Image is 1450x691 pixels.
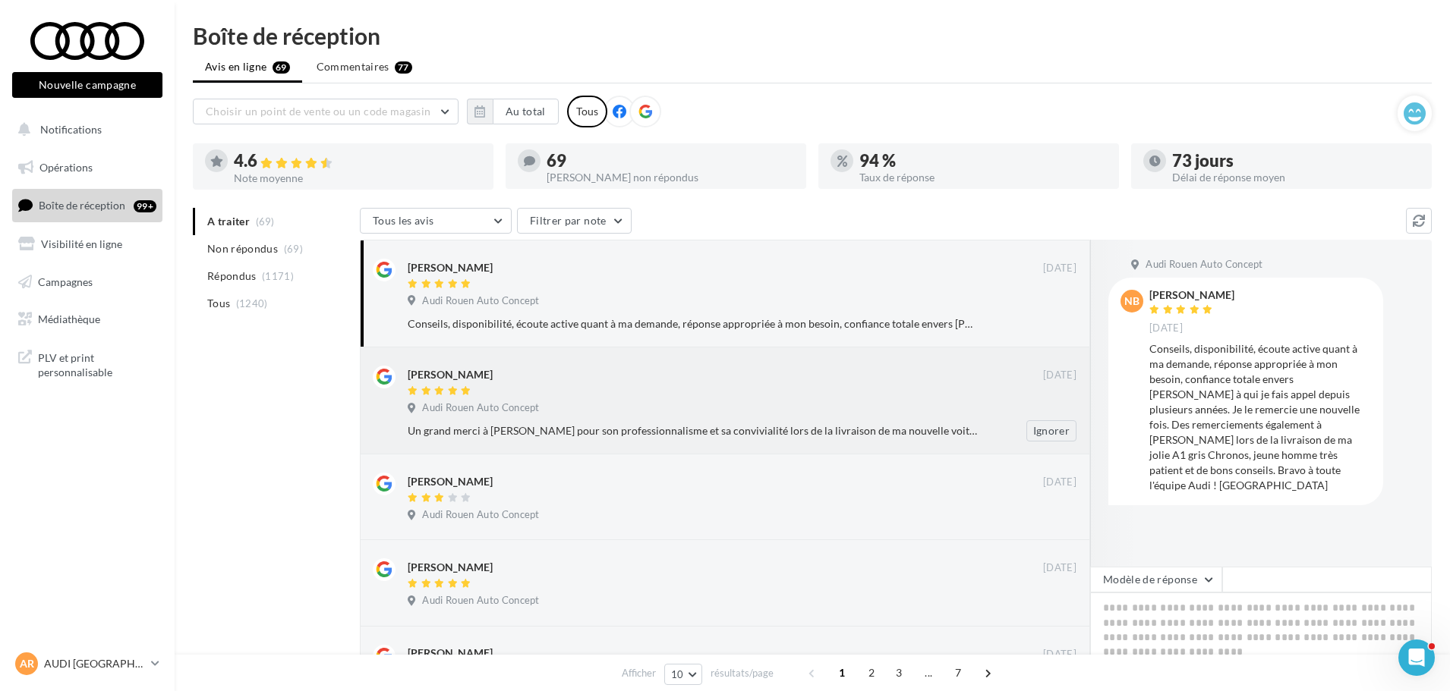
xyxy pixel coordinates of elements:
div: 94 % [859,152,1107,169]
div: Délai de réponse moyen [1172,172,1420,183]
span: Audi Rouen Auto Concept [422,401,539,415]
a: Campagnes [9,266,165,298]
div: [PERSON_NAME] non répondus [547,172,794,183]
div: 4.6 [234,152,481,170]
div: 69 [547,152,794,169]
span: Visibilité en ligne [41,237,122,250]
span: 2 [859,661,884,685]
p: AUDI [GEOGRAPHIC_DATA] [44,656,145,671]
span: Notifications [40,123,102,136]
button: Au total [467,99,559,124]
a: PLV et print personnalisable [9,341,165,386]
button: Filtrer par note [517,208,632,234]
div: [PERSON_NAME] [408,560,493,575]
span: [DATE] [1043,476,1076,489]
span: Répondus [207,269,257,284]
div: [PERSON_NAME] [1149,290,1234,300]
a: AR AUDI [GEOGRAPHIC_DATA] [12,649,162,678]
span: [DATE] [1043,648,1076,661]
div: Un grand merci à [PERSON_NAME] pour son professionnalisme et sa convivialité lors de la livraison... [408,423,978,438]
button: Nouvelle campagne [12,72,162,98]
span: Audi Rouen Auto Concept [422,508,539,522]
button: Ignorer [1026,420,1076,441]
a: Boîte de réception99+ [9,189,165,221]
span: [DATE] [1043,262,1076,275]
span: (1171) [262,270,294,282]
span: 10 [671,668,684,680]
span: AR [20,656,34,671]
button: Notifications [9,114,159,146]
div: 99+ [134,200,156,212]
div: Note moyenne [234,173,481,184]
span: Audi Rouen Auto Concept [1146,258,1262,272]
span: Campagnes [38,275,93,287]
span: 7 [946,661,970,685]
span: Audi Rouen Auto Concept [422,594,539,608]
div: Conseils, disponibilité, écoute active quant à ma demande, réponse appropriée à mon besoin, confi... [408,316,978,331]
span: (1240) [236,297,268,309]
button: 10 [664,664,703,685]
span: 1 [830,661,854,685]
a: Opérations [9,152,165,184]
span: Choisir un point de vente ou un code magasin [206,105,430,118]
span: ... [916,661,941,685]
span: [DATE] [1043,369,1076,382]
div: Boîte de réception [193,24,1432,47]
span: [DATE] [1043,561,1076,575]
div: [PERSON_NAME] [408,367,493,382]
div: [PERSON_NAME] [408,474,493,489]
div: 73 jours [1172,152,1420,169]
span: [DATE] [1149,322,1183,335]
div: [PERSON_NAME] [408,260,493,275]
a: Médiathèque [9,303,165,335]
span: 3 [887,661,911,685]
div: Conseils, disponibilité, écoute active quant à ma demande, réponse appropriée à mon besoin, confi... [1149,341,1371,493]
span: Médiathèque [38,313,100,325]
button: Choisir un point de vente ou un code magasin [193,99,459,124]
span: Tous [207,296,230,311]
span: Audi Rouen Auto Concept [422,294,539,308]
span: Commentaires [317,59,389,74]
span: résultats/page [711,666,774,680]
span: (69) [284,243,303,255]
button: Tous les avis [360,208,512,234]
span: Non répondus [207,241,278,256]
div: Taux de réponse [859,172,1107,183]
div: 77 [395,61,412,74]
div: [PERSON_NAME] [408,645,493,661]
span: PLV et print personnalisable [38,347,156,380]
a: Visibilité en ligne [9,228,165,260]
span: Opérations [39,161,93,174]
button: Au total [493,99,559,124]
iframe: Intercom live chat [1398,639,1435,676]
span: Boîte de réception [39,199,125,212]
span: Afficher [622,666,656,680]
div: Tous [567,96,607,127]
span: NB [1124,294,1140,309]
button: Modèle de réponse [1090,567,1222,592]
span: Tous les avis [373,214,434,227]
